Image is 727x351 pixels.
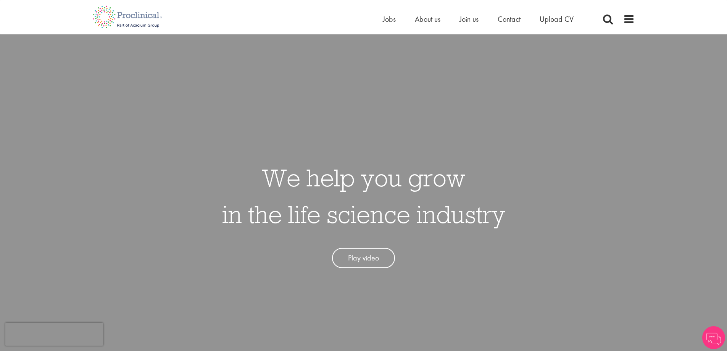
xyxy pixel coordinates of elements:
a: Jobs [383,14,396,24]
img: Chatbot [702,326,725,349]
a: About us [415,14,440,24]
a: Contact [498,14,521,24]
a: Play video [332,248,395,268]
h1: We help you grow in the life science industry [222,159,505,233]
a: Join us [459,14,479,24]
a: Upload CV [540,14,574,24]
